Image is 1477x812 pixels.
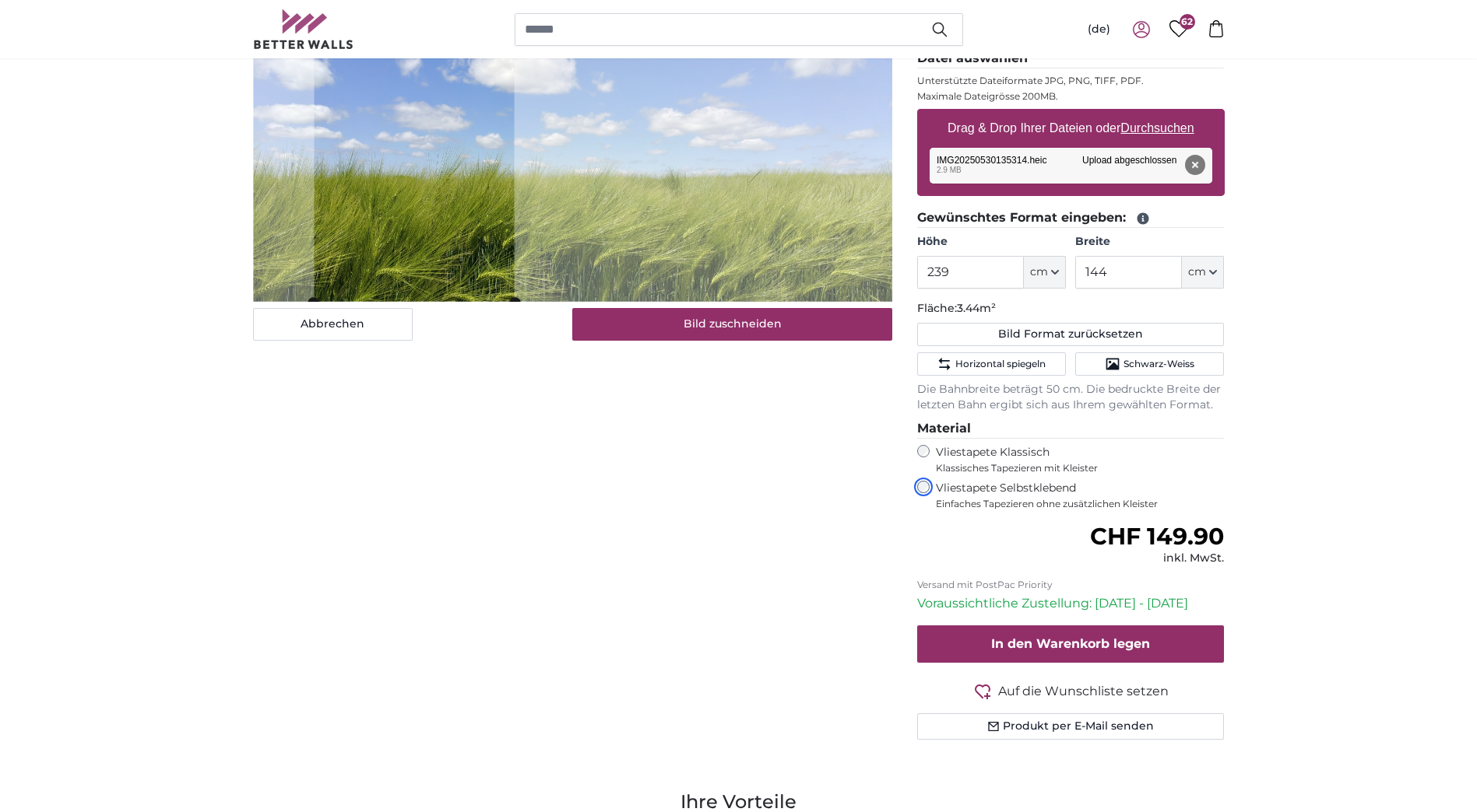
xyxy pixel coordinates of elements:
legend: Datei auswählen [917,49,1225,68]
span: 62 [1180,14,1195,30]
button: Auf die Wunschliste setzen [917,681,1225,701]
span: Horizontal spiegeln [955,358,1046,370]
button: Horizontal spiegeln [917,352,1066,376]
u: Durchsuchen [1120,121,1194,135]
button: Schwarz-Weiss [1075,352,1224,376]
button: (de) [1075,16,1123,44]
label: Breite [1075,234,1224,250]
button: In den Warenkorb legen [917,625,1225,663]
button: Bild Format zurücksetzen [917,323,1225,346]
span: Klassisches Tapezieren mit Kleister [936,462,1211,474]
p: Die Bahnbreite beträgt 50 cm. Die bedruckte Breite der letzten Bahn ergibt sich aus Ihrem gewählt... [917,382,1225,413]
label: Vliestapete Klassisch [936,445,1211,474]
div: inkl. MwSt. [1090,551,1224,566]
span: In den Warenkorb legen [991,636,1150,651]
label: Vliestapete Selbstklebend [936,481,1225,510]
span: cm [1030,264,1048,280]
legend: Gewünschtes Format eingeben: [917,208,1225,228]
label: Drag & Drop Ihrer Dateien oder [941,113,1201,144]
button: cm [1182,256,1224,289]
span: 3.44m² [957,301,996,315]
span: cm [1188,264,1206,280]
span: CHF 149.90 [1090,522,1224,551]
p: Maximale Dateigrösse 200MB. [917,90,1225,103]
legend: Material [917,419,1225,439]
p: Fläche: [917,301,1225,317]
span: Einfaches Tapezieren ohne zusätzlichen Kleister [936,498,1225,510]
button: cm [1024,256,1066,289]
button: Bild zuschneiden [572,308,892,341]
button: Abbrechen [253,308,413,341]
p: Voraussichtliche Zustellung: [DATE] - [DATE] [917,594,1225,613]
span: Schwarz-Weiss [1124,358,1194,370]
p: Unterstützte Dateiformate JPG, PNG, TIFF, PDF. [917,75,1225,87]
span: Auf die Wunschliste setzen [998,682,1169,701]
p: Versand mit PostPac Priority [917,579,1225,591]
label: Höhe [917,234,1066,250]
button: Produkt per E-Mail senden [917,713,1225,740]
img: Betterwalls [253,9,354,49]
